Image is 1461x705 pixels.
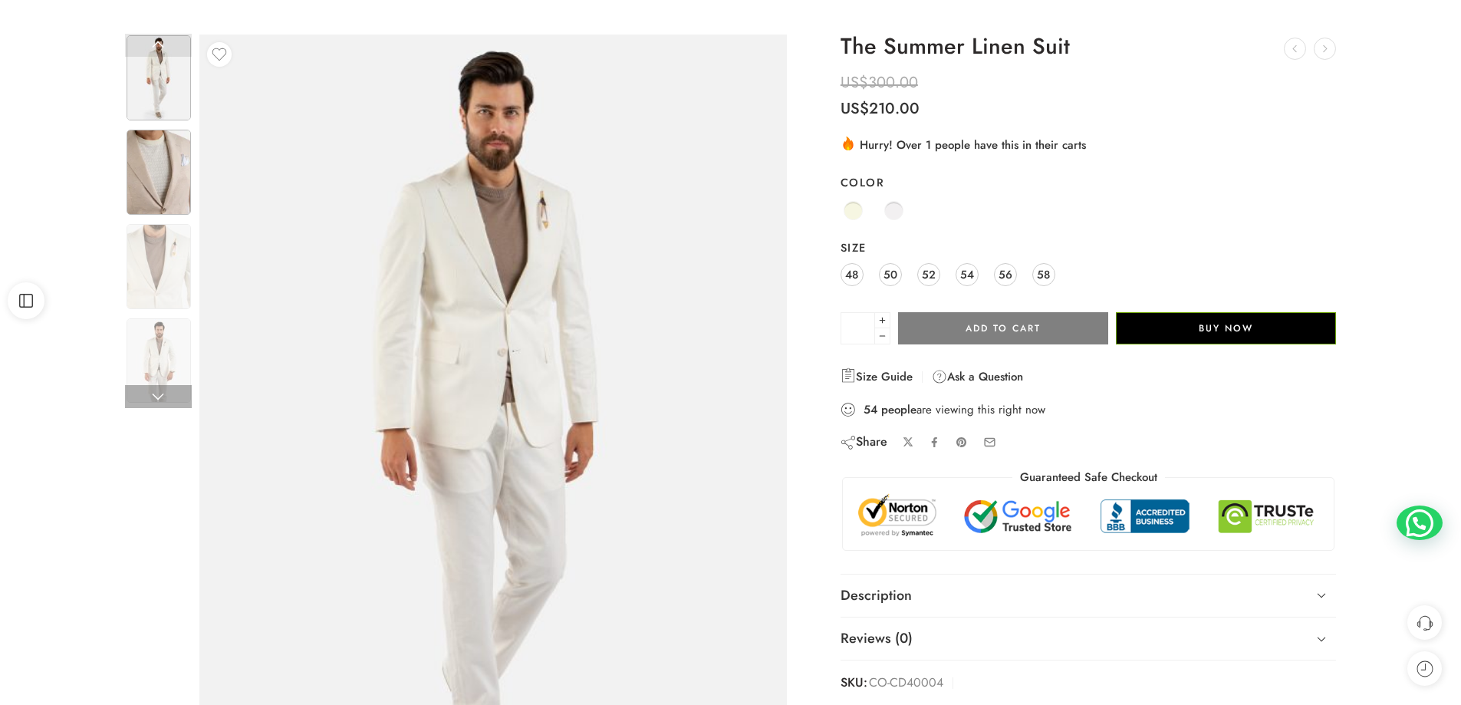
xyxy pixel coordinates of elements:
bdi: 210.00 [841,97,920,120]
a: Description [841,575,1337,618]
span: 52 [922,264,936,285]
a: 52 [917,263,940,286]
span: 48 [845,264,858,285]
img: Artboard 4 [127,224,191,309]
img: Artboard 4 [127,130,191,215]
label: Size [841,240,1337,255]
a: Pin on Pinterest [956,437,968,449]
strong: SKU: [841,672,867,694]
a: Share on X [903,437,914,448]
a: Reviews (0) [841,618,1337,661]
img: Trust [854,493,1323,539]
bdi: 300.00 [841,71,918,94]
span: 58 [1037,264,1050,285]
strong: people [881,402,916,417]
label: Color [841,175,1337,190]
img: Artboard 4 [127,318,191,404]
a: 56 [994,263,1017,286]
span: 54 [960,264,974,285]
a: Size Guide [841,367,913,386]
a: 50 [879,263,902,286]
input: Product quantity [841,312,875,344]
img: Artboard 4 [127,35,191,120]
legend: Guaranteed Safe Checkout [1012,469,1165,486]
div: are viewing this right now [841,401,1337,418]
a: 48 [841,263,864,286]
a: Share on Facebook [929,437,940,448]
span: US$ [841,97,869,120]
span: CO-CD40004 [869,672,943,694]
span: 50 [884,264,897,285]
span: 56 [999,264,1012,285]
div: Share [841,433,887,450]
a: 58 [1032,263,1055,286]
a: 54 [956,263,979,286]
h1: The Summer Linen Suit [841,35,1337,59]
span: US$ [841,71,868,94]
button: Buy Now [1116,312,1336,344]
a: Email to your friends [983,436,996,449]
a: Ask a Question [932,367,1023,386]
strong: 54 [864,402,877,417]
div: Hurry! Over 1 people have this in their carts [841,135,1337,153]
button: Add to cart [898,312,1108,344]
